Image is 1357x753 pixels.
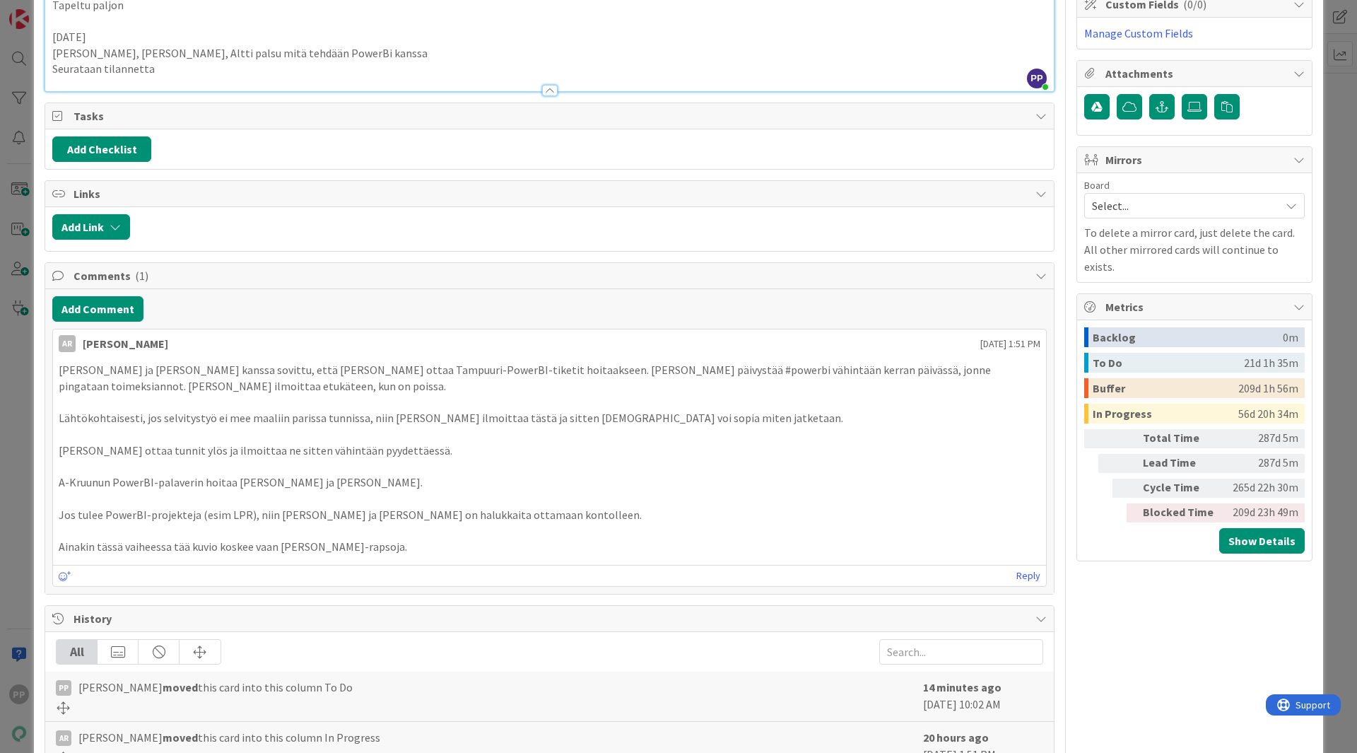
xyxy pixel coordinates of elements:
[1143,479,1221,498] div: Cycle Time
[1093,404,1238,424] div: In Progress
[52,29,1047,45] p: [DATE]
[1105,65,1286,82] span: Attachments
[56,680,71,696] div: PP
[1093,353,1244,373] div: To Do
[1143,503,1221,523] div: Blocked Time
[74,267,1028,284] span: Comments
[1226,454,1298,473] div: 287d 5m
[59,443,1040,459] p: [PERSON_NAME] ottaa tunnit ylös ja ilmoittaa ne sitten vähintään pyydettäessä.
[1084,26,1193,40] a: Manage Custom Fields
[923,730,989,745] b: 20 hours ago
[59,539,1040,555] p: Ainakin tässä vaiheessa tää kuvio koskee vaan [PERSON_NAME]-rapsoja.
[135,269,148,283] span: ( 1 )
[1092,196,1273,216] span: Select...
[879,639,1043,665] input: Search...
[74,185,1028,202] span: Links
[59,335,76,352] div: AR
[980,337,1040,351] span: [DATE] 1:51 PM
[1093,327,1283,347] div: Backlog
[1283,327,1298,347] div: 0m
[59,362,1040,394] p: [PERSON_NAME] ja [PERSON_NAME] kanssa sovittu, että [PERSON_NAME] ottaa Tampuuri-PowerBI-tiketit ...
[1084,180,1110,190] span: Board
[163,730,198,745] b: moved
[163,680,198,694] b: moved
[1084,224,1305,275] p: To delete a mirror card, just delete the card. All other mirrored cards will continue to exists.
[59,507,1040,523] p: Jos tulee PowerBI-projekteja (esim LPR), niin [PERSON_NAME] ja [PERSON_NAME] on halukkaita ottama...
[52,214,130,240] button: Add Link
[78,729,380,746] span: [PERSON_NAME] this card into this column In Progress
[1143,429,1221,448] div: Total Time
[52,45,1047,62] p: [PERSON_NAME], [PERSON_NAME], Altti palsu mitä tehdään PowerBi kanssa
[56,730,71,746] div: AR
[1093,378,1238,398] div: Buffer
[1238,378,1298,398] div: 209d 1h 56m
[30,2,64,19] span: Support
[1105,151,1286,168] span: Mirrors
[1143,454,1221,473] div: Lead Time
[57,640,98,664] div: All
[83,335,168,352] div: [PERSON_NAME]
[52,136,151,162] button: Add Checklist
[1244,353,1298,373] div: 21d 1h 35m
[1105,298,1286,315] span: Metrics
[52,61,1047,77] p: Seurataan tilannetta
[59,410,1040,426] p: Lähtökohtaisesti, jos selvitystyö ei mee maaliin parissa tunnissa, niin [PERSON_NAME] ilmoittaa t...
[1226,503,1298,523] div: 209d 23h 49m
[78,679,353,696] span: [PERSON_NAME] this card into this column To Do
[1226,429,1298,448] div: 287d 5m
[923,679,1043,714] div: [DATE] 10:02 AM
[1219,528,1305,554] button: Show Details
[923,680,1001,694] b: 14 minutes ago
[52,296,143,322] button: Add Comment
[74,107,1028,124] span: Tasks
[1226,479,1298,498] div: 265d 22h 30m
[74,610,1028,627] span: History
[1238,404,1298,424] div: 56d 20h 34m
[1027,69,1047,88] span: PP
[59,474,1040,491] p: A-Kruunun PowerBI-palaverin hoitaa [PERSON_NAME] ja [PERSON_NAME].
[1016,567,1040,585] a: Reply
